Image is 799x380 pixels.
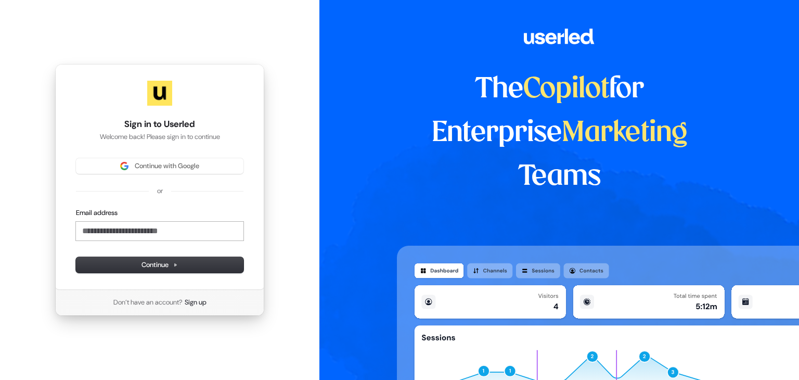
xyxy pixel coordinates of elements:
button: Sign in with GoogleContinue with Google [76,158,243,174]
label: Email address [76,208,118,218]
span: Marketing [562,120,688,147]
span: Don’t have an account? [113,298,183,307]
span: Copilot [523,76,609,103]
p: or [157,186,163,196]
img: Sign in with Google [120,162,128,170]
span: Continue with Google [135,161,199,171]
span: Continue [141,260,178,270]
h1: The for Enterprise Teams [397,68,722,199]
h1: Sign in to Userled [76,118,243,131]
button: Continue [76,257,243,273]
a: Sign up [185,298,207,307]
img: Userled [147,81,172,106]
p: Welcome back! Please sign in to continue [76,132,243,142]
